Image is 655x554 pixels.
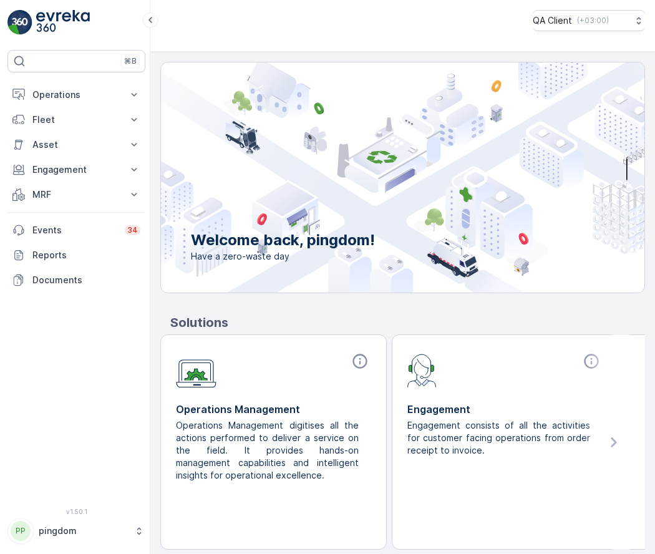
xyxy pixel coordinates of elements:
p: Engagement [32,163,120,176]
button: Engagement [7,157,145,182]
div: PP [11,521,31,541]
p: MRF [32,188,120,201]
p: Reports [32,249,140,261]
img: logo [7,10,32,35]
p: Operations Management digitises all the actions performed to deliver a service on the field. It p... [176,419,361,482]
button: Operations [7,82,145,107]
p: Fleet [32,114,120,126]
img: module-icon [176,352,216,388]
img: city illustration [105,62,644,293]
p: ( +03:00 ) [577,16,609,26]
p: Asset [32,138,120,151]
p: Operations Management [176,402,371,417]
a: Events34 [7,218,145,243]
img: module-icon [407,352,437,387]
span: Have a zero-waste day [191,250,375,263]
p: Operations [32,89,120,101]
p: pingdom [39,525,128,537]
a: Reports [7,243,145,268]
p: Welcome back, pingdom! [191,230,375,250]
button: PPpingdom [7,518,145,544]
button: QA Client(+03:00) [533,10,645,31]
span: v 1.50.1 [7,508,145,515]
button: Fleet [7,107,145,132]
button: Asset [7,132,145,157]
p: Documents [32,274,140,286]
button: MRF [7,182,145,207]
p: 34 [127,225,138,235]
img: logo_light-DOdMpM7g.png [36,10,90,35]
a: Documents [7,268,145,293]
p: Engagement [407,402,603,417]
p: Engagement consists of all the activities for customer facing operations from order receipt to in... [407,419,593,457]
p: ⌘B [124,56,137,66]
p: Events [32,224,117,236]
p: Solutions [170,313,645,332]
p: QA Client [533,14,572,27]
